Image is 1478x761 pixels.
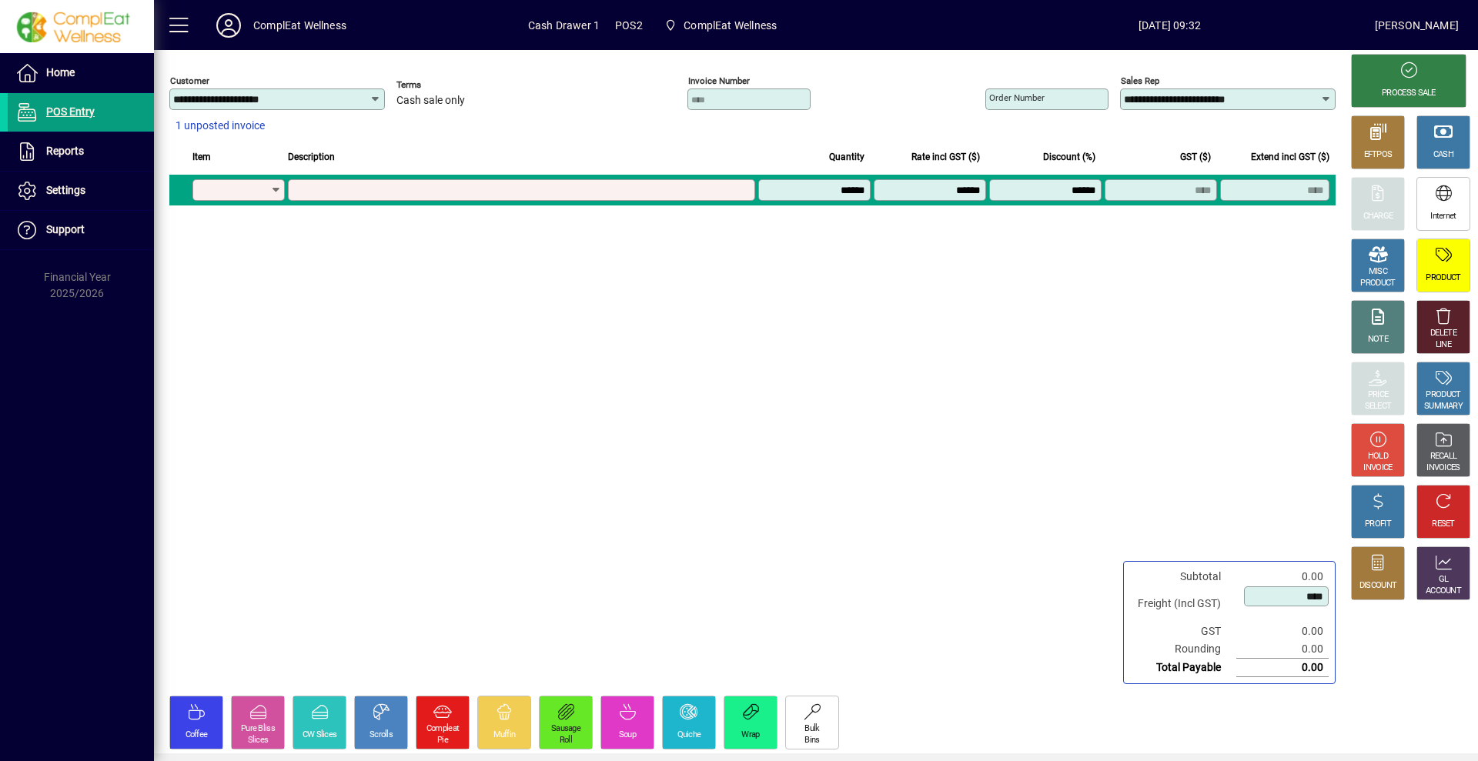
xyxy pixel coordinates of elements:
td: Freight (Incl GST) [1130,586,1236,622]
div: Pie [437,735,448,746]
span: Terms [396,80,489,90]
mat-label: Order number [989,92,1045,103]
span: Extend incl GST ($) [1251,149,1329,165]
div: CHARGE [1363,211,1393,222]
div: Coffee [186,729,208,741]
a: Reports [8,132,154,171]
a: Home [8,54,154,92]
div: Roll [560,735,572,746]
div: ACCOUNT [1426,586,1461,597]
div: Slices [248,735,269,746]
div: HOLD [1368,451,1388,462]
button: 1 unposted invoice [169,112,271,140]
div: Sausage [551,723,580,735]
mat-label: Customer [170,75,209,86]
span: Reports [46,145,84,157]
div: ComplEat Wellness [253,13,346,38]
div: RECALL [1430,451,1457,462]
button: Profile [204,12,253,39]
td: Rounding [1130,640,1236,659]
span: Rate incl GST ($) [911,149,980,165]
div: PRODUCT [1426,389,1460,401]
mat-label: Invoice number [688,75,750,86]
div: PROCESS SALE [1382,88,1436,99]
div: INVOICE [1363,462,1392,474]
div: SUMMARY [1424,401,1463,412]
div: [PERSON_NAME] [1375,13,1459,38]
div: RESET [1432,519,1455,530]
div: LINE [1436,339,1451,351]
span: Support [46,223,85,235]
div: INVOICES [1426,462,1460,474]
div: EFTPOS [1364,149,1393,161]
div: Muffin [493,729,516,741]
span: POS Entry [46,105,95,118]
span: Cash sale only [396,95,465,107]
div: Internet [1430,211,1456,222]
div: DELETE [1430,328,1456,339]
td: Subtotal [1130,568,1236,586]
a: Settings [8,172,154,210]
div: Bulk [804,723,819,735]
td: 0.00 [1236,622,1329,640]
div: SELECT [1365,401,1392,412]
div: DISCOUNT [1359,580,1396,592]
div: Pure Bliss [241,723,275,735]
div: Quiche [677,729,701,741]
td: 0.00 [1236,659,1329,677]
div: Scrolls [369,729,393,741]
span: Cash Drawer 1 [528,13,600,38]
span: Discount (%) [1043,149,1095,165]
span: ComplEat Wellness [658,12,783,39]
span: Description [288,149,335,165]
div: CASH [1433,149,1453,161]
div: PRICE [1368,389,1389,401]
div: PRODUCT [1360,278,1395,289]
div: PROFIT [1365,519,1391,530]
span: Settings [46,184,85,196]
div: NOTE [1368,334,1388,345]
td: 0.00 [1236,640,1329,659]
span: ComplEat Wellness [684,13,777,38]
span: [DATE] 09:32 [965,13,1375,38]
div: MISC [1369,266,1387,278]
span: Home [46,66,75,78]
div: Wrap [741,729,759,741]
span: Quantity [829,149,864,165]
td: 0.00 [1236,568,1329,586]
div: PRODUCT [1426,272,1460,284]
td: GST [1130,622,1236,640]
div: GL [1439,574,1449,586]
mat-label: Sales rep [1121,75,1159,86]
div: CW Slices [303,729,337,741]
span: GST ($) [1180,149,1211,165]
div: Bins [804,735,819,746]
span: Item [192,149,211,165]
a: Support [8,211,154,249]
div: Compleat [426,723,459,735]
td: Total Payable [1130,659,1236,677]
span: POS2 [615,13,643,38]
span: 1 unposted invoice [176,118,265,134]
div: Soup [619,729,636,741]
